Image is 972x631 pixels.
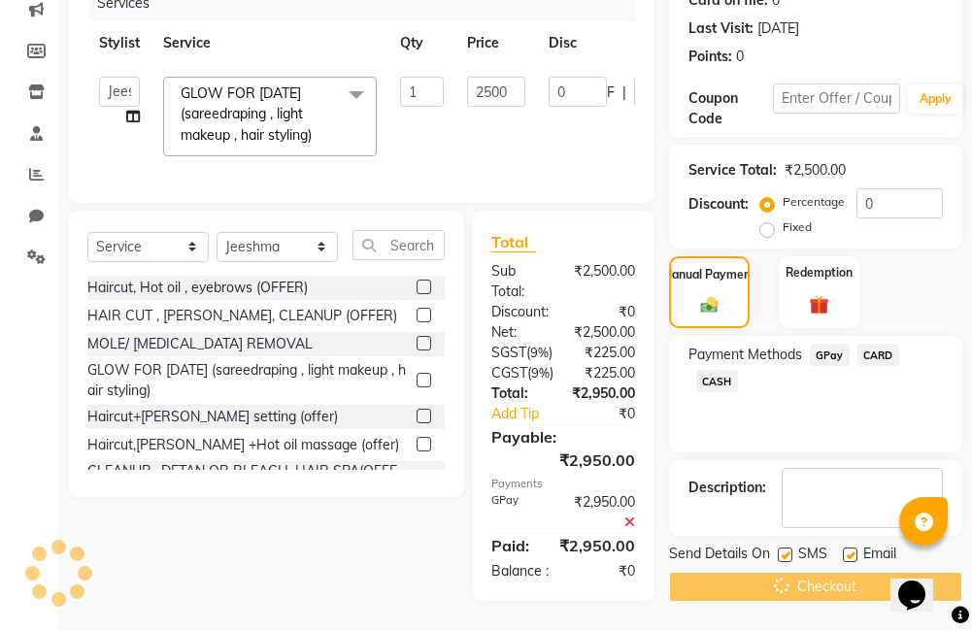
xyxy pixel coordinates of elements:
label: Fixed [783,218,812,236]
span: Email [863,544,896,568]
a: x [312,126,320,144]
div: Service Total: [688,160,777,181]
div: ₹0 [563,302,650,322]
span: CARD [857,344,899,366]
div: ₹2,500.00 [559,261,650,302]
div: 0 [736,47,744,67]
span: SMS [798,544,827,568]
label: Manual Payment [662,266,755,283]
div: Total: [477,383,557,404]
span: GLOW FOR [DATE] (sareedraping , light makeup , hair styling) [181,84,312,144]
button: Apply [908,84,963,114]
div: Coupon Code [688,88,773,129]
span: 9% [531,365,550,381]
div: ( ) [477,363,568,383]
div: ( ) [477,343,567,363]
input: Search or Scan [352,230,445,260]
div: Net: [477,322,559,343]
div: MOLE/ [MEDICAL_DATA] REMOVAL [87,334,313,354]
div: CLEANUP , DETAN OR BLEACH, HAIR SPA(OFFER) [87,461,409,502]
span: F [607,83,615,103]
span: SGST [491,344,526,361]
span: CGST [491,364,527,382]
div: ₹2,950.00 [545,534,650,557]
th: Price [455,21,537,65]
div: Paid: [477,534,545,557]
img: _gift.svg [803,293,834,317]
th: Disc [537,21,716,65]
span: Send Details On [669,544,770,568]
div: Last Visit: [688,18,754,39]
div: Haircut, Hot oil , eyebrows (OFFER) [87,278,308,298]
img: _cash.svg [695,295,723,315]
div: HAIR CUT , [PERSON_NAME], CLEANUP (OFFER) [87,306,397,326]
a: Add Tip [477,404,578,424]
span: Total [491,232,536,252]
div: Haircut,[PERSON_NAME] +Hot oil massage (offer) [87,435,399,455]
div: ₹0 [563,561,650,581]
div: GLOW FOR [DATE] (sareedraping , light makeup , hair styling) [87,360,409,401]
span: Payment Methods [688,345,802,365]
th: Service [151,21,388,65]
div: Discount: [688,194,749,215]
div: ₹2,500.00 [559,322,650,343]
div: Sub Total: [477,261,559,302]
div: Description: [688,478,766,498]
div: Haircut+[PERSON_NAME] setting (offer) [87,407,338,427]
div: ₹225.00 [568,363,650,383]
th: Qty [388,21,455,65]
span: GPay [810,344,850,366]
div: ₹2,500.00 [785,160,846,181]
div: ₹0 [578,404,650,424]
div: Points: [688,47,732,67]
span: | [622,83,626,103]
div: ₹2,950.00 [559,492,650,533]
div: ₹2,950.00 [557,383,650,404]
label: Percentage [783,193,845,211]
div: Balance : [477,561,563,581]
div: Payable: [477,425,650,448]
input: Enter Offer / Coupon Code [773,83,900,114]
span: 9% [530,345,549,360]
div: Payments [491,476,635,492]
span: CASH [696,370,738,392]
div: [DATE] [757,18,799,39]
div: ₹2,950.00 [477,448,650,472]
label: Redemption [786,264,853,282]
th: Stylist [87,21,151,65]
div: Discount: [477,302,563,322]
iframe: chat widget [890,553,953,612]
div: ₹225.00 [567,343,650,363]
div: GPay [477,492,559,533]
